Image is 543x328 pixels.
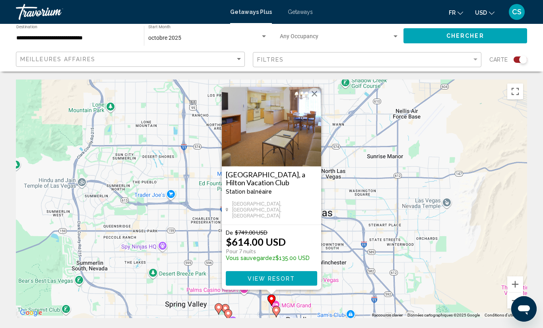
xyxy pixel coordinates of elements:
span: Meilleures affaires [20,56,95,62]
span: De [226,229,233,236]
span: View Resort [248,276,295,282]
img: DN89E01X.jpg [222,87,321,167]
span: Données cartographiques ©2025 Google [407,313,480,317]
button: Chercher [403,28,527,43]
span: Filtres [257,56,284,63]
button: Zoom avant [507,276,523,292]
p: $614.00 USD [226,236,286,248]
mat-select: Sort by [20,56,242,63]
span: Chercher [446,33,484,39]
button: User Menu [506,4,527,20]
p: Pour 7 nuits [226,248,310,255]
button: Raccourcis clavier [372,312,403,318]
iframe: Bouton de lancement de la fenêtre de messagerie [511,296,537,322]
span: CS [512,8,522,16]
button: Change currency [475,7,495,18]
button: Fermer [308,88,320,100]
span: Carte [489,54,508,65]
button: Zoom arrière [507,293,523,309]
span: Station balnéaire [226,188,272,195]
button: Filter [253,52,482,68]
button: Passer en plein écran [507,83,523,99]
a: Getaways [288,9,313,15]
span: Vous sauvegardez [226,255,275,261]
a: Getaways Plus [230,9,272,15]
a: [GEOGRAPHIC_DATA], a Hilton Vacation Club [226,171,317,186]
span: USD [475,10,487,16]
button: Change language [449,7,463,18]
p: $135.00 USD [226,255,310,261]
span: $749.00 USD [235,229,268,236]
button: View Resort [226,271,317,286]
img: Google [18,308,44,318]
span: [GEOGRAPHIC_DATA], [GEOGRAPHIC_DATA], [GEOGRAPHIC_DATA] [232,201,317,219]
a: Conditions d'utilisation [485,313,525,317]
a: Travorium [16,4,222,20]
span: octobre 2025 [148,35,181,41]
span: fr [449,10,456,16]
a: Ouvrir cette zone dans Google Maps (dans une nouvelle fenêtre) [18,308,44,318]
